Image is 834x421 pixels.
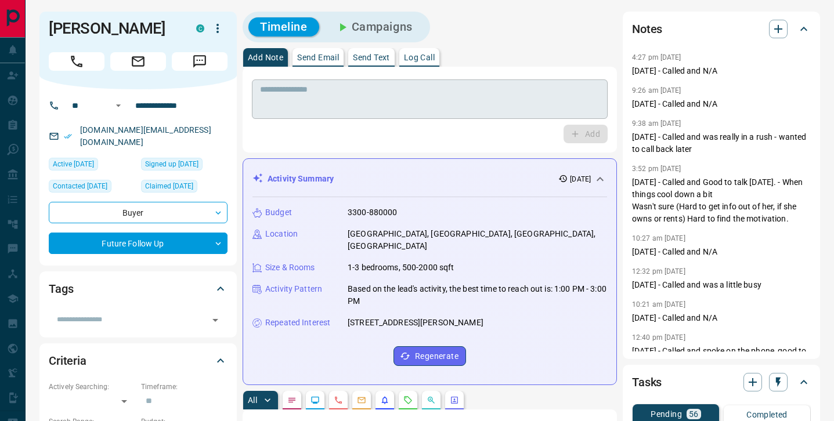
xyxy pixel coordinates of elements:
span: Call [49,52,104,71]
p: All [248,396,257,404]
p: Based on the lead's activity, the best time to reach out is: 1:00 PM - 3:00 PM [348,283,607,307]
p: Timeframe: [141,382,228,392]
p: Actively Searching: [49,382,135,392]
svg: Opportunities [427,395,436,405]
span: Signed up [DATE] [145,158,198,170]
div: Activity Summary[DATE] [252,168,607,190]
p: Send Email [297,53,339,61]
a: [DOMAIN_NAME][EMAIL_ADDRESS][DOMAIN_NAME] [80,125,211,147]
p: Pending [651,410,682,418]
button: Open [207,312,223,328]
div: Tags [49,275,228,303]
div: condos.ca [196,24,204,32]
button: Regenerate [393,346,466,366]
p: [DATE] - Called and was a little busy [632,279,811,291]
p: [DATE] - Called and N/A [632,246,811,258]
h2: Notes [632,20,662,38]
h2: Tasks [632,373,662,391]
div: Tue Jun 04 2024 [141,158,228,174]
p: Size & Rooms [265,262,315,274]
p: 10:21 am [DATE] [632,300,685,309]
svg: Email Verified [64,132,72,140]
span: Contacted [DATE] [53,180,107,192]
p: Add Note [248,53,283,61]
p: 4:27 pm [DATE] [632,53,681,61]
p: 9:38 am [DATE] [632,119,681,128]
p: 12:40 pm [DATE] [632,333,685,342]
svg: Notes [287,395,297,405]
p: [DATE] - Called and was really in a rush - wanted to call back later [632,131,811,155]
svg: Requests [403,395,413,405]
p: 3:52 pm [DATE] [632,165,681,173]
div: Notes [632,15,811,43]
span: Active [DATE] [53,158,94,170]
p: [DATE] - Called and N/A [632,312,811,324]
p: [STREET_ADDRESS][PERSON_NAME] [348,317,483,329]
span: Message [172,52,228,71]
p: Completed [746,411,788,419]
h2: Criteria [49,351,86,370]
p: Budget [265,206,292,219]
p: 9:26 am [DATE] [632,86,681,95]
p: [DATE] [570,174,591,184]
div: Fri Jun 13 2025 [49,180,135,196]
p: Send Text [353,53,390,61]
p: Repeated Interest [265,317,330,329]
p: 3300-880000 [348,206,397,219]
p: [DATE] - Called and N/A [632,65,811,77]
div: Thu Jun 12 2025 [49,158,135,174]
h2: Tags [49,280,73,298]
button: Open [111,99,125,112]
p: Log Call [404,53,435,61]
p: 1-3 bedrooms, 500-2000 sqft [348,262,454,274]
p: 10:27 am [DATE] [632,234,685,242]
span: Email [110,52,166,71]
p: 12:32 pm [DATE] [632,267,685,275]
p: Activity Summary [268,173,334,185]
p: [GEOGRAPHIC_DATA], [GEOGRAPHIC_DATA], [GEOGRAPHIC_DATA], [GEOGRAPHIC_DATA] [348,228,607,252]
svg: Agent Actions [450,395,459,405]
div: Tasks [632,368,811,396]
p: 56 [689,410,699,418]
p: [DATE] - Called and N/A [632,98,811,110]
p: Location [265,228,298,240]
svg: Calls [334,395,343,405]
h1: [PERSON_NAME] [49,19,179,38]
p: [DATE] - Called and spoke on the phone, good to talk [DATE]. Wasn't sure if she was thinking of m... [632,345,811,382]
p: Activity Pattern [265,283,322,295]
svg: Lead Browsing Activity [311,395,320,405]
p: [DATE] - Called and Good to talk [DATE]. - When things cool down a bit Wasn't sure (Hard to get i... [632,176,811,225]
svg: Listing Alerts [380,395,389,405]
div: Tue Jun 04 2024 [141,180,228,196]
div: Criteria [49,347,228,375]
button: Timeline [248,17,319,37]
div: Future Follow Up [49,233,228,254]
span: Claimed [DATE] [145,180,193,192]
button: Campaigns [324,17,424,37]
div: Buyer [49,202,228,223]
svg: Emails [357,395,366,405]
